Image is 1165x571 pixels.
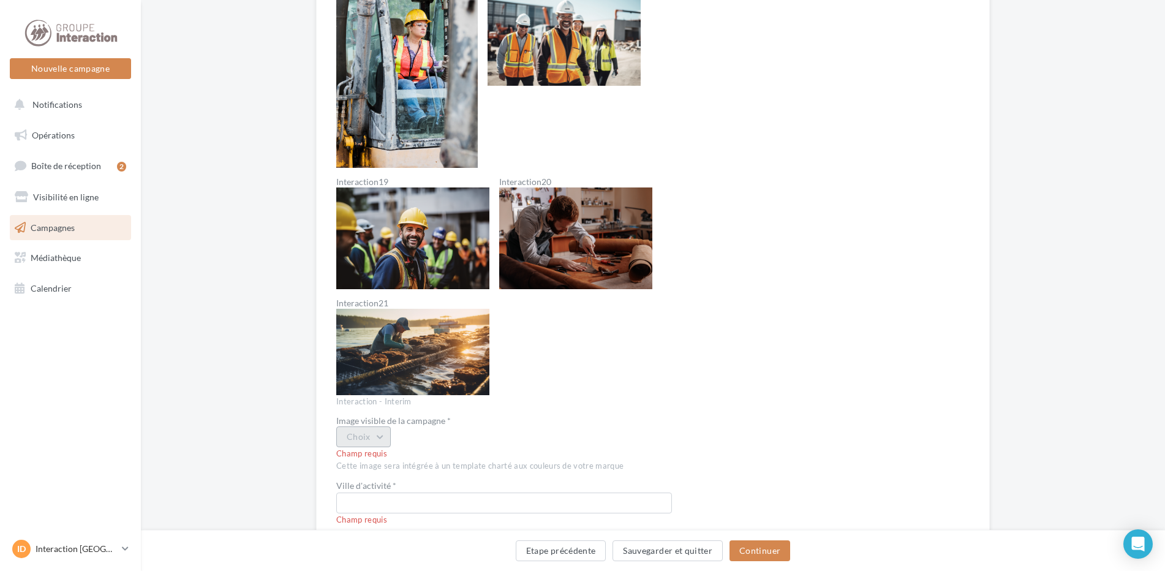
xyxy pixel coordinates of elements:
[336,482,667,490] label: Ville d'activité *
[336,461,677,472] div: Cette image sera intégrée à un template charté aux couleurs de votre marque
[36,543,117,555] p: Interaction [GEOGRAPHIC_DATA]
[7,245,134,271] a: Médiathèque
[32,130,75,140] span: Opérations
[31,222,75,232] span: Campagnes
[336,187,489,290] img: Interaction19
[7,276,134,301] a: Calendrier
[31,283,72,293] span: Calendrier
[31,252,81,263] span: Médiathèque
[336,426,391,447] button: Choix
[499,178,652,186] label: Interaction20
[10,537,131,561] a: ID Interaction [GEOGRAPHIC_DATA]
[7,123,134,148] a: Opérations
[516,540,606,561] button: Etape précédente
[336,396,677,407] div: Interaction - Interim
[730,540,790,561] button: Continuer
[10,58,131,79] button: Nouvelle campagne
[336,309,489,395] img: Interaction21
[336,515,677,526] div: Champ requis
[32,99,82,110] span: Notifications
[1123,529,1153,559] div: Open Intercom Messenger
[7,215,134,241] a: Campagnes
[336,448,677,459] div: Champ requis
[336,299,489,308] label: Interaction21
[336,417,677,425] div: Image visible de la campagne *
[33,192,99,202] span: Visibilité en ligne
[117,162,126,172] div: 2
[7,153,134,179] a: Boîte de réception2
[31,161,101,171] span: Boîte de réception
[7,184,134,210] a: Visibilité en ligne
[336,178,489,186] label: Interaction19
[613,540,723,561] button: Sauvegarder et quitter
[7,92,129,118] button: Notifications
[499,187,652,290] img: Interaction20
[17,543,26,555] span: ID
